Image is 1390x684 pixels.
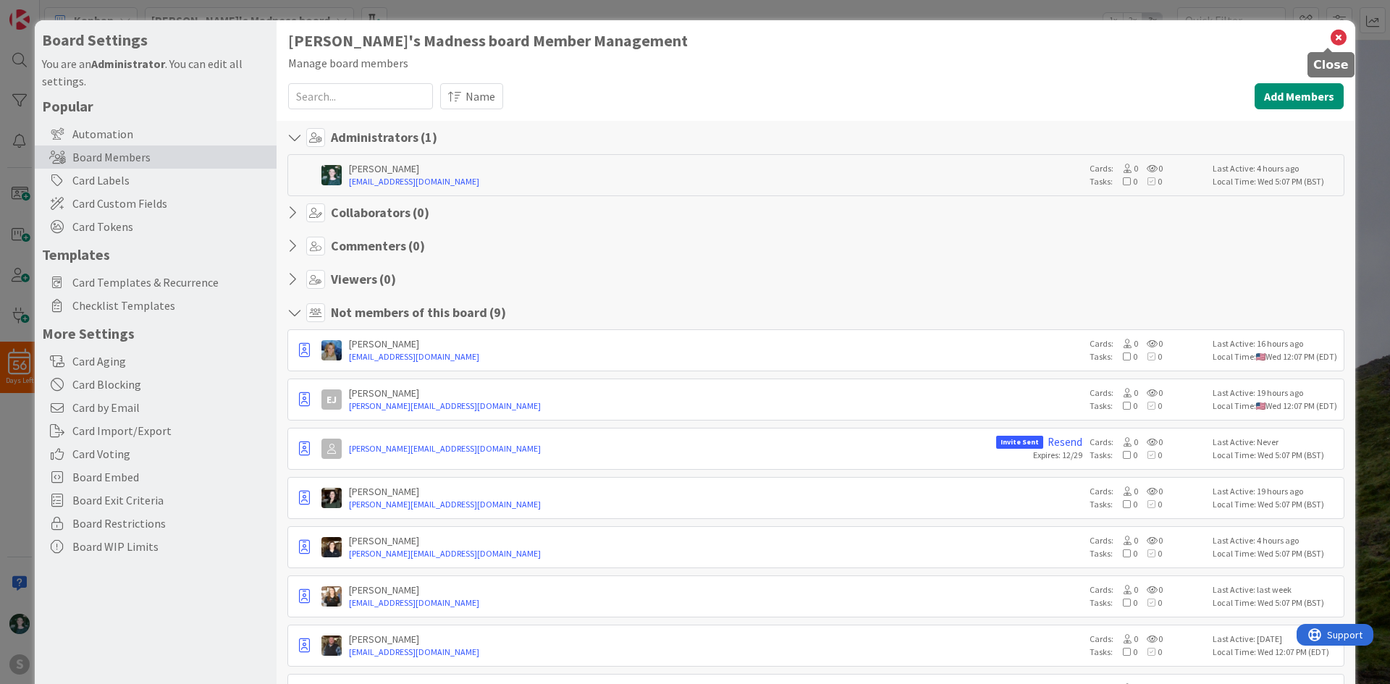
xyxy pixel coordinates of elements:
[1090,534,1205,547] div: Cards:
[349,337,1082,350] div: [PERSON_NAME]
[996,436,1043,449] span: Invite Sent
[349,534,1082,547] div: [PERSON_NAME]
[1113,486,1138,497] span: 0
[288,54,1344,72] div: Manage board members
[1213,534,1339,547] div: Last Active: 4 hours ago
[35,145,277,169] div: Board Members
[1137,400,1162,411] span: 0
[349,387,1082,400] div: [PERSON_NAME]
[349,400,1082,413] a: [PERSON_NAME][EMAIL_ADDRESS][DOMAIN_NAME]
[72,195,269,212] span: Card Custom Fields
[72,468,269,486] span: Board Embed
[1137,449,1162,460] span: 0
[35,350,277,373] div: Card Aging
[1137,499,1162,510] span: 0
[331,271,396,287] h4: Viewers
[1113,584,1138,595] span: 0
[1090,449,1205,462] div: Tasks:
[1033,449,1082,462] div: Expires: 12/29
[349,442,989,455] a: [PERSON_NAME][EMAIL_ADDRESS][DOMAIN_NAME]
[72,515,269,532] span: Board Restrictions
[72,297,269,314] span: Checklist Templates
[72,399,269,416] span: Card by Email
[321,586,342,607] img: BF
[1113,548,1137,559] span: 0
[35,122,277,145] div: Automation
[1090,337,1205,350] div: Cards:
[1090,350,1205,363] div: Tasks:
[349,498,1082,511] a: [PERSON_NAME][EMAIL_ADDRESS][DOMAIN_NAME]
[408,237,425,254] span: ( 0 )
[72,445,269,463] span: Card Voting
[379,271,396,287] span: ( 0 )
[30,2,66,20] span: Support
[331,205,429,221] h4: Collaborators
[1113,163,1138,174] span: 0
[349,162,1082,175] div: [PERSON_NAME]
[489,304,506,321] span: ( 9 )
[1090,162,1205,175] div: Cards:
[1090,547,1205,560] div: Tasks:
[1137,597,1162,608] span: 0
[331,238,425,254] h4: Commenters
[421,129,437,145] span: ( 1 )
[321,389,342,410] div: EJ
[1213,162,1339,175] div: Last Active: 4 hours ago
[1113,646,1137,657] span: 0
[91,56,165,71] b: Administrator
[1213,350,1339,363] div: Local Time: Wed 12:07 PM (EDT)
[349,175,1082,188] a: [EMAIL_ADDRESS][DOMAIN_NAME]
[1090,175,1205,188] div: Tasks:
[349,596,1082,609] a: [EMAIL_ADDRESS][DOMAIN_NAME]
[1137,548,1162,559] span: 0
[1113,436,1138,447] span: 0
[1090,387,1205,400] div: Cards:
[1113,633,1138,644] span: 0
[1090,596,1205,609] div: Tasks:
[42,245,269,263] h5: Templates
[413,204,429,221] span: ( 0 )
[321,636,342,656] img: CC
[1113,400,1137,411] span: 0
[349,350,1082,363] a: [EMAIL_ADDRESS][DOMAIN_NAME]
[35,535,277,558] div: Board WIP Limits
[1213,646,1339,659] div: Local Time: Wed 12:07 PM (EDT)
[72,218,269,235] span: Card Tokens
[35,373,277,396] div: Card Blocking
[1113,535,1138,546] span: 0
[1137,351,1162,362] span: 0
[1090,633,1205,646] div: Cards:
[331,305,506,321] h4: Not members of this board
[349,547,1082,560] a: [PERSON_NAME][EMAIL_ADDRESS][DOMAIN_NAME]
[1213,436,1339,449] div: Last Active: Never
[1213,387,1339,400] div: Last Active: 19 hours ago
[42,324,269,342] h5: More Settings
[1213,633,1339,646] div: Last Active: [DATE]
[1090,646,1205,659] div: Tasks:
[1137,176,1162,187] span: 0
[1113,387,1138,398] span: 0
[349,633,1082,646] div: [PERSON_NAME]
[349,485,1082,498] div: [PERSON_NAME]
[321,340,342,360] img: MA
[1213,547,1339,560] div: Local Time: Wed 5:07 PM (BST)
[1090,436,1205,449] div: Cards:
[42,55,269,90] div: You are an . You can edit all settings.
[1113,176,1137,187] span: 0
[42,31,269,49] h4: Board Settings
[1138,535,1163,546] span: 0
[1256,353,1265,360] img: us.png
[1255,83,1344,109] button: Add Members
[288,32,1344,50] h1: [PERSON_NAME]'s Madness board Member Management
[1138,436,1163,447] span: 0
[349,583,1082,596] div: [PERSON_NAME]
[35,169,277,192] div: Card Labels
[72,274,269,291] span: Card Templates & Recurrence
[1213,175,1339,188] div: Local Time: Wed 5:07 PM (BST)
[288,83,433,109] input: Search...
[1138,486,1163,497] span: 0
[466,88,495,105] span: Name
[1113,597,1137,608] span: 0
[72,491,269,509] span: Board Exit Criteria
[1048,436,1082,449] a: Resend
